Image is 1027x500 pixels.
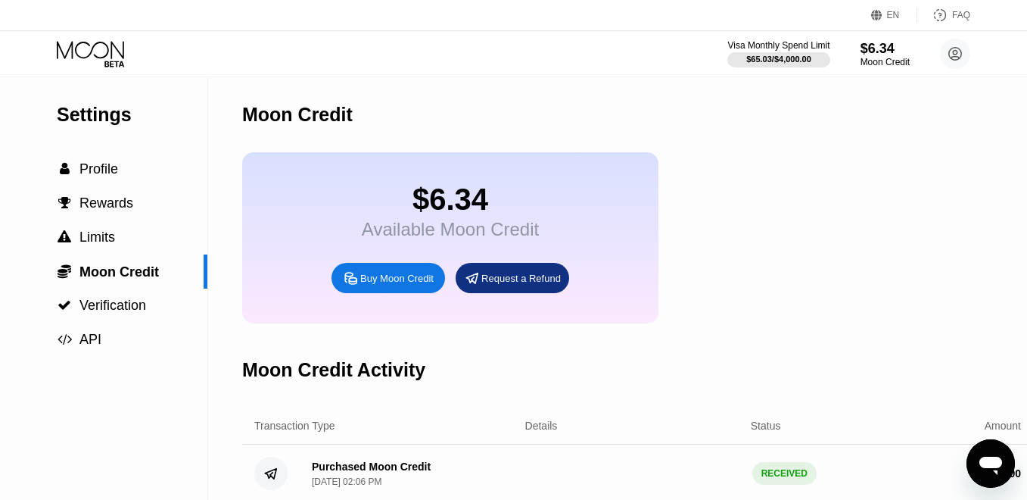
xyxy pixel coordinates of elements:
div: Settings [57,104,207,126]
span:  [58,264,71,279]
span:  [58,196,71,210]
div: FAQ [952,10,970,20]
span:  [58,298,71,312]
div: RECEIVED [752,462,817,485]
div: Request a Refund [481,272,561,285]
span:  [60,162,70,176]
div: Moon Credit Activity [242,359,425,381]
div: $65.03 / $4,000.00 [746,55,811,64]
div: Available Moon Credit [362,219,539,240]
div: Transaction Type [254,420,335,432]
iframe: Button to launch messaging window [966,439,1015,488]
div:  [57,264,72,279]
span: API [79,332,101,347]
div: Buy Moon Credit [331,263,445,293]
div: FAQ [917,8,970,23]
div: $6.34 [861,41,910,57]
div: Status [751,420,781,432]
div: Visa Monthly Spend Limit$65.03/$4,000.00 [727,40,829,67]
div:  [57,196,72,210]
div: EN [887,10,900,20]
div: Visa Monthly Spend Limit [727,40,829,51]
span:  [58,230,71,244]
div: Amount [985,420,1021,432]
div: $6.34 [362,183,539,217]
div: EN [871,8,917,23]
div: Request a Refund [456,263,569,293]
div:  [57,333,72,346]
div:  [57,230,72,244]
div: Details [525,420,558,432]
div:  [57,298,72,312]
span: Moon Credit [79,264,159,280]
span: Rewards [79,195,133,211]
span: Limits [79,230,115,245]
span: Profile [79,161,118,177]
div: [DATE] 02:06 PM [312,477,381,487]
span:  [58,333,72,346]
div: Moon Credit [861,57,910,67]
div: Buy Moon Credit [360,272,434,285]
div: $6.34Moon Credit [861,41,910,67]
span: Verification [79,298,146,313]
div: Purchased Moon Credit [312,461,431,473]
div: Moon Credit [242,104,353,126]
div:  [57,162,72,176]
